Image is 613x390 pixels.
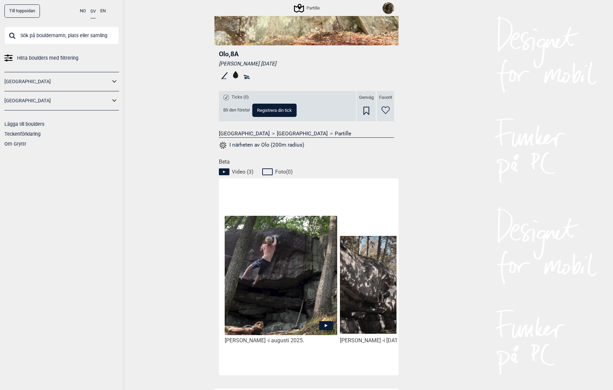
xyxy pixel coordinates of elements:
img: Marcello Martensson pa Olo [340,236,452,334]
span: Video ( 3 ) [232,168,253,175]
a: [GEOGRAPHIC_DATA] [277,130,328,137]
button: NO [80,4,86,18]
div: Partille [295,4,320,12]
div: Genväg [357,91,376,121]
img: Linus pa Olo [225,216,337,336]
span: Bli den första! [223,107,250,113]
nav: > > [219,130,394,137]
span: Favorit [379,95,392,101]
span: Foto ( 0 ) [275,168,293,175]
span: Ticks (0) [231,94,249,100]
div: [PERSON_NAME] - [225,337,337,344]
span: Hitta boulders med filtrering [17,53,78,63]
a: Hitta boulders med filtrering [4,53,119,63]
a: [GEOGRAPHIC_DATA] [4,77,110,87]
span: i augusti 2025. [268,337,304,344]
span: Olo , 8A [219,50,239,58]
div: [PERSON_NAME] - [340,337,452,344]
button: I närheten av Olo (200m radius) [219,141,304,150]
a: [GEOGRAPHIC_DATA] [4,96,110,106]
img: Falling [383,2,394,14]
div: [PERSON_NAME] [DATE] [219,60,394,67]
a: Till toppsidan [4,4,40,18]
span: i [DATE]. [384,337,404,344]
button: SV [90,4,96,18]
div: Beta [219,159,399,375]
span: Registrera din tick [257,108,292,112]
input: Sök på bouldernamn, plats eller samling [4,27,119,44]
a: [GEOGRAPHIC_DATA] [219,130,270,137]
a: Lägga till boulders [4,121,44,127]
button: EN [100,4,106,18]
a: Om Gryttr [4,141,26,147]
button: Registrera din tick [252,104,297,117]
a: Teckenförklaring [4,131,41,137]
a: Partille [335,130,351,137]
